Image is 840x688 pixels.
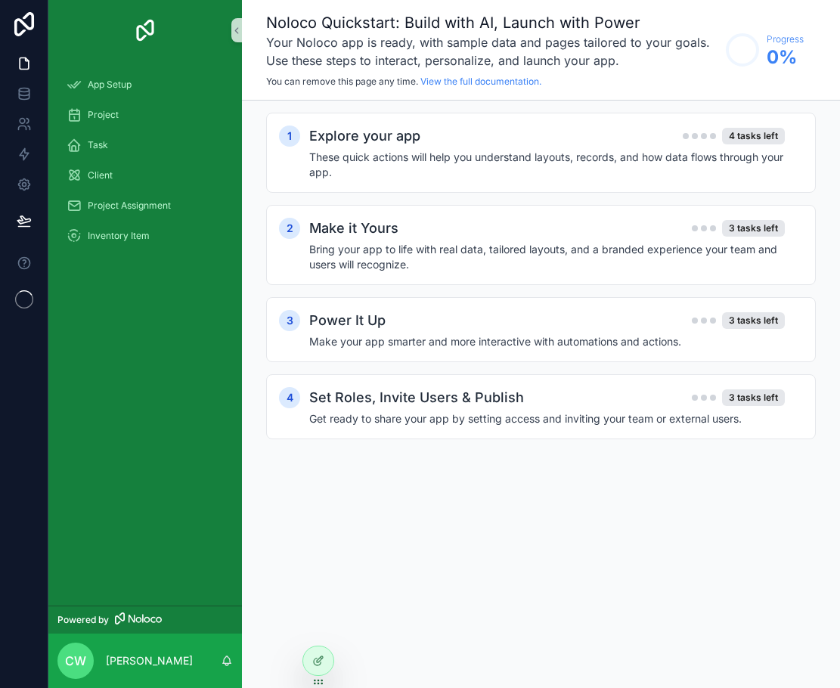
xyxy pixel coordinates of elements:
div: 1 [279,126,300,147]
div: 3 tasks left [722,220,785,237]
a: App Setup [57,71,233,98]
span: Inventory Item [88,230,150,242]
span: Task [88,139,108,151]
div: 2 [279,218,300,239]
h4: These quick actions will help you understand layouts, records, and how data flows through your app. [309,150,785,180]
span: Client [88,169,113,181]
h4: Get ready to share your app by setting access and inviting your team or external users. [309,411,785,426]
a: Task [57,132,233,159]
h2: Explore your app [309,126,420,147]
div: 3 [279,310,300,331]
span: Progress [767,33,804,45]
span: Project [88,109,119,121]
h2: Set Roles, Invite Users & Publish [309,387,524,408]
p: [PERSON_NAME] [106,653,193,668]
span: CW [65,652,86,670]
h1: Noloco Quickstart: Build with AI, Launch with Power [266,12,718,33]
h4: Make your app smarter and more interactive with automations and actions. [309,334,785,349]
a: Inventory Item [57,222,233,249]
h2: Make it Yours [309,218,398,239]
span: Project Assignment [88,200,171,212]
img: App logo [133,18,157,42]
h3: Your Noloco app is ready, with sample data and pages tailored to your goals. Use these steps to i... [266,33,718,70]
span: Powered by [57,614,109,626]
div: 4 tasks left [722,128,785,144]
a: Project Assignment [57,192,233,219]
div: 4 [279,387,300,408]
h4: Bring your app to life with real data, tailored layouts, and a branded experience your team and u... [309,242,785,272]
span: 0 % [767,45,804,70]
span: App Setup [88,79,132,91]
div: scrollable content [242,101,840,482]
a: View the full documentation. [420,76,541,87]
span: You can remove this page any time. [266,76,418,87]
a: Powered by [48,606,242,634]
a: Client [57,162,233,189]
a: Project [57,101,233,129]
h2: Power It Up [309,310,386,331]
div: scrollable content [48,60,242,269]
div: 3 tasks left [722,389,785,406]
div: 3 tasks left [722,312,785,329]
